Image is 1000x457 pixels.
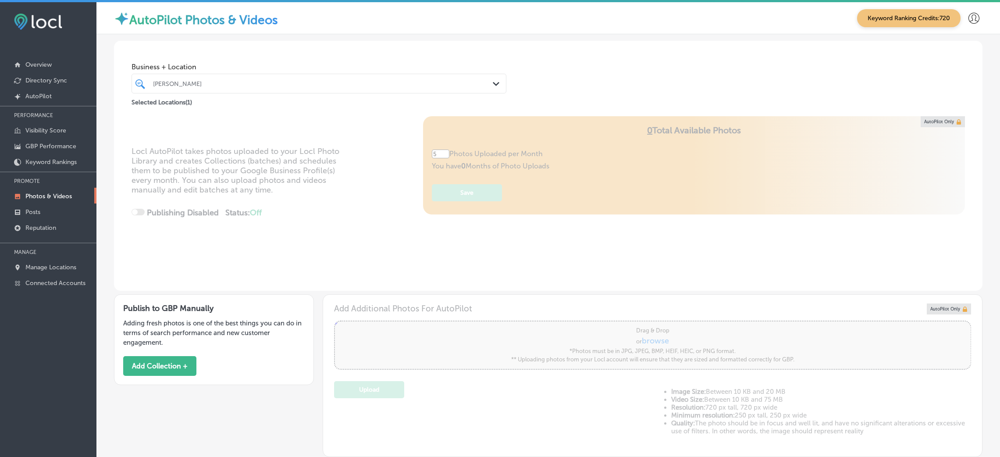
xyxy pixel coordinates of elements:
[25,264,76,271] p: Manage Locations
[857,9,961,27] span: Keyword Ranking Credits: 720
[132,63,506,71] span: Business + Location
[25,77,67,84] p: Directory Sync
[25,127,66,134] p: Visibility Score
[123,303,305,313] h3: Publish to GBP Manually
[25,61,52,68] p: Overview
[14,14,62,30] img: fda3e92497d09a02dc62c9cd864e3231.png
[114,11,129,26] img: autopilot-icon
[25,158,77,166] p: Keyword Rankings
[25,224,56,232] p: Reputation
[153,80,494,87] div: [PERSON_NAME]
[25,208,40,216] p: Posts
[25,143,76,150] p: GBP Performance
[25,193,72,200] p: Photos & Videos
[129,13,278,27] label: AutoPilot Photos & Videos
[123,318,305,347] p: Adding fresh photos is one of the best things you can do in terms of search performance and new c...
[132,95,192,106] p: Selected Locations ( 1 )
[25,279,85,287] p: Connected Accounts
[123,356,196,376] button: Add Collection +
[25,93,52,100] p: AutoPilot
